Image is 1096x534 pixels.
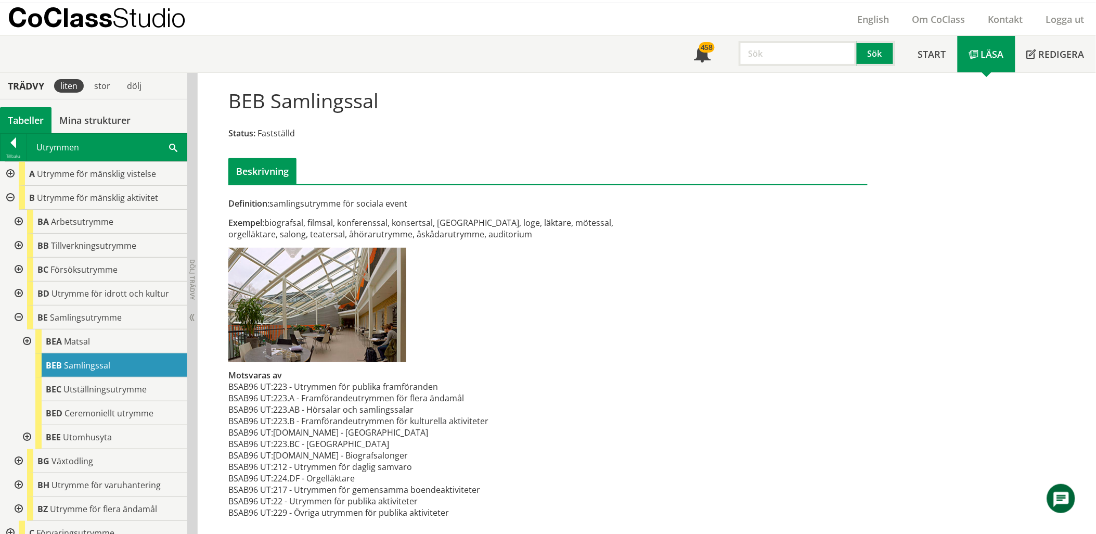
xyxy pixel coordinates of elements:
[918,48,946,60] span: Start
[37,216,49,227] span: BA
[228,217,649,240] div: biografsal, filmsal, konferenssal, konsertsal, [GEOGRAPHIC_DATA], loge, läktare, mötessal, orgell...
[46,431,61,443] span: BEE
[64,360,110,371] span: Samlingssal
[981,48,1004,60] span: Läsa
[228,495,273,507] td: BSAB96 UT:
[29,168,35,180] span: A
[37,503,48,515] span: BZ
[51,288,169,299] span: Utrymme för idrott och kultur
[739,41,857,66] input: Sök
[228,158,296,184] div: Beskrivning
[273,415,488,427] td: 223.B - Framförandeutrymmen för kulturella aktiviteter
[37,455,49,467] span: BG
[51,240,136,251] span: Tillverkningsutrymme
[1035,13,1096,26] a: Logga ut
[64,336,90,347] span: Matsal
[37,288,49,299] span: BD
[228,392,273,404] td: BSAB96 UT:
[228,198,649,209] div: samlingsutrymme för sociala event
[88,79,117,93] div: stor
[51,216,113,227] span: Arbetsutrymme
[228,248,406,362] img: beb-samlingssal.jpg
[228,438,273,450] td: BSAB96 UT:
[273,495,488,507] td: 22 - Utrymmen för publika aktiviteter
[846,13,901,26] a: English
[50,503,157,515] span: Utrymme för flera ändamål
[907,36,958,72] a: Start
[273,461,488,473] td: 212 - Utrymmen för daglig samvaro
[682,36,722,72] a: 458
[37,168,156,180] span: Utrymme för mänsklig vistelse
[901,13,977,26] a: Om CoClass
[37,192,158,204] span: Utrymme för mänsklig aktivitet
[37,479,49,491] span: BH
[51,107,138,133] a: Mina strukturer
[112,2,186,33] span: Studio
[273,381,488,392] td: 223 - Utrymmen för publika framföranden
[228,128,255,139] span: Status:
[46,408,62,419] span: BED
[63,431,112,443] span: Utomhusyta
[273,427,488,438] td: [DOMAIN_NAME] - [GEOGRAPHIC_DATA]
[46,384,61,395] span: BEC
[228,381,273,392] td: BSAB96 UT:
[228,461,273,473] td: BSAB96 UT:
[51,455,93,467] span: Växtodling
[65,408,153,419] span: Ceremoniellt utrymme
[273,473,488,484] td: 224.DF - Orgelläktare
[228,415,273,427] td: BSAB96 UT:
[273,438,488,450] td: 223.BC - [GEOGRAPHIC_DATA]
[29,192,35,204] span: B
[273,484,488,495] td: 217 - Utrymmen för gemensamma boendeaktiviteter
[228,404,273,415] td: BSAB96 UT:
[50,264,118,275] span: Försöksutrymme
[46,360,62,371] span: BEB
[228,370,282,381] span: Motsvaras av
[699,42,715,53] div: 458
[37,264,48,275] span: BC
[1039,48,1085,60] span: Redigera
[63,384,147,395] span: Utställningsutrymme
[51,479,161,491] span: Utrymme för varuhantering
[273,450,488,461] td: [DOMAIN_NAME] - Biografsalonger
[228,450,273,461] td: BSAB96 UT:
[228,473,273,484] td: BSAB96 UT:
[228,484,273,495] td: BSAB96 UT:
[54,79,84,93] div: liten
[977,13,1035,26] a: Kontakt
[228,198,269,209] span: Definition:
[2,80,50,92] div: Trädvy
[169,142,177,152] span: Sök i tabellen
[188,259,197,300] span: Dölj trädvy
[228,427,273,438] td: BSAB96 UT:
[46,336,62,347] span: BEA
[8,11,186,23] p: CoClass
[1015,36,1096,72] a: Redigera
[228,89,379,112] h1: BEB Samlingssal
[857,41,895,66] button: Sök
[27,134,187,161] div: Utrymmen
[257,128,295,139] span: Fastställd
[273,392,488,404] td: 223.A - Framförandeutrymmen för flera ändamål
[228,507,273,518] td: BSAB96 UT:
[8,3,208,35] a: CoClassStudio
[273,507,488,518] td: 229 - Övriga utrymmen för publika aktiviteter
[958,36,1015,72] a: Läsa
[37,240,49,251] span: BB
[121,79,148,93] div: dölj
[694,47,711,63] span: Notifikationer
[228,217,264,228] span: Exempel:
[1,152,27,160] div: Tillbaka
[50,312,122,323] span: Samlingsutrymme
[273,404,488,415] td: 223.AB - Hörsalar och samlingssalar
[37,312,48,323] span: BE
